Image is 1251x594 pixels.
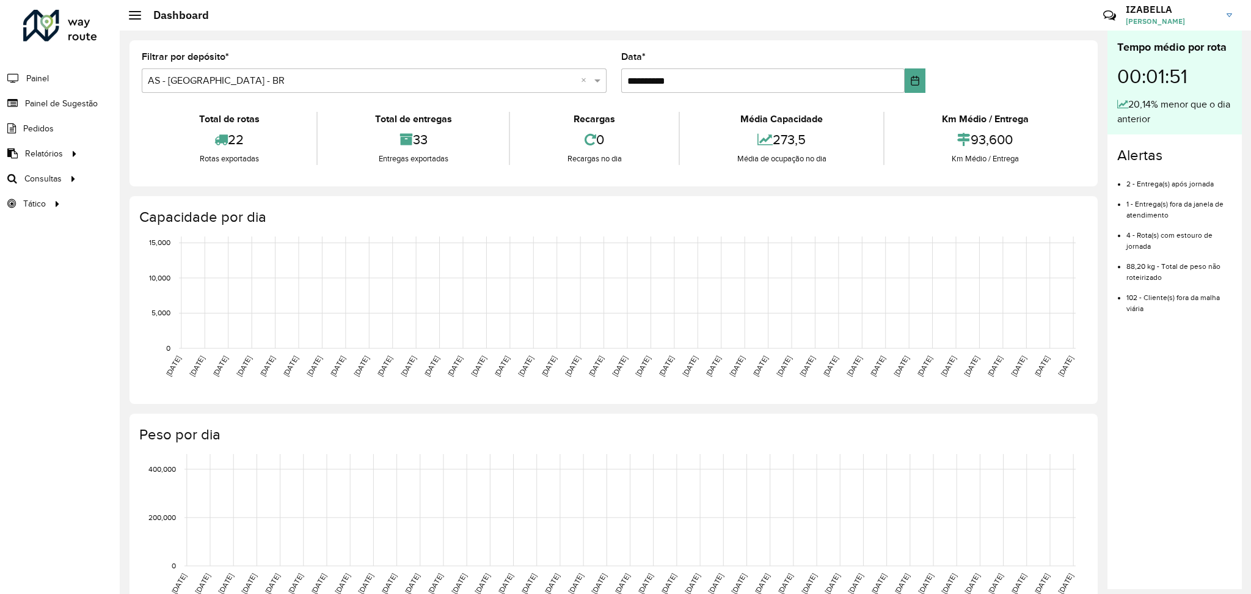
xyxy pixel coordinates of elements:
div: Rotas exportadas [145,153,313,165]
button: Choose Date [905,68,926,93]
text: [DATE] [282,354,299,378]
text: [DATE] [329,354,346,378]
div: 20,14% menor que o dia anterior [1117,97,1232,127]
text: 400,000 [148,465,176,473]
a: Contato Rápido [1096,2,1123,29]
li: 102 - Cliente(s) fora da malha viária [1126,283,1232,314]
text: [DATE] [728,354,746,378]
text: [DATE] [376,354,393,378]
text: [DATE] [939,354,957,378]
text: [DATE] [399,354,417,378]
text: [DATE] [1010,354,1027,378]
li: 4 - Rota(s) com estouro de jornada [1126,221,1232,252]
li: 2 - Entrega(s) após jornada [1126,169,1232,189]
span: Painel [26,72,49,85]
text: [DATE] [493,354,511,378]
span: Painel de Sugestão [25,97,98,110]
div: Km Médio / Entrega [888,153,1082,165]
text: [DATE] [798,354,816,378]
text: [DATE] [916,354,933,378]
text: [DATE] [704,354,722,378]
div: 0 [513,127,676,153]
div: Média Capacidade [683,112,880,127]
text: 0 [166,344,170,352]
div: Total de entregas [321,112,506,127]
text: [DATE] [305,354,323,378]
div: Média de ocupação no dia [683,153,880,165]
h3: IZABELLA [1126,4,1217,15]
span: Pedidos [23,122,54,135]
text: [DATE] [540,354,558,378]
text: [DATE] [869,354,886,378]
h4: Capacidade por dia [139,208,1085,226]
div: 93,600 [888,127,1082,153]
text: [DATE] [681,354,699,378]
text: [DATE] [564,354,582,378]
text: [DATE] [1033,354,1051,378]
text: [DATE] [587,354,605,378]
text: [DATE] [775,354,792,378]
text: [DATE] [845,354,863,378]
h4: Alertas [1117,147,1232,164]
span: Tático [23,197,46,210]
div: Tempo médio por rota [1117,39,1232,56]
text: [DATE] [610,354,628,378]
text: [DATE] [423,354,440,378]
text: [DATE] [446,354,464,378]
li: 88,20 kg - Total de peso não roteirizado [1126,252,1232,283]
span: [PERSON_NAME] [1126,16,1217,27]
div: Entregas exportadas [321,153,506,165]
text: 0 [172,562,176,570]
text: 200,000 [148,513,176,521]
text: [DATE] [634,354,652,378]
span: Consultas [24,172,62,185]
text: [DATE] [963,354,980,378]
span: Clear all [581,73,591,88]
text: [DATE] [164,354,182,378]
text: 5,000 [151,309,170,317]
text: [DATE] [517,354,534,378]
div: 00:01:51 [1117,56,1232,97]
text: [DATE] [258,354,276,378]
text: [DATE] [751,354,769,378]
div: 33 [321,127,506,153]
span: Relatórios [25,147,63,160]
text: [DATE] [188,354,206,378]
h2: Dashboard [141,9,209,22]
li: 1 - Entrega(s) fora da janela de atendimento [1126,189,1232,221]
text: [DATE] [470,354,487,378]
text: [DATE] [211,354,229,378]
text: 15,000 [149,238,170,246]
label: Data [621,50,646,64]
div: Recargas no dia [513,153,676,165]
text: [DATE] [235,354,253,378]
text: [DATE] [892,354,910,378]
div: 273,5 [683,127,880,153]
text: [DATE] [1057,354,1074,378]
text: [DATE] [657,354,675,378]
div: Recargas [513,112,676,127]
text: [DATE] [986,354,1004,378]
label: Filtrar por depósito [142,50,229,64]
div: Total de rotas [145,112,313,127]
text: [DATE] [352,354,370,378]
text: 10,000 [149,274,170,282]
div: Km Médio / Entrega [888,112,1082,127]
text: [DATE] [822,354,839,378]
h4: Peso por dia [139,426,1085,444]
div: 22 [145,127,313,153]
